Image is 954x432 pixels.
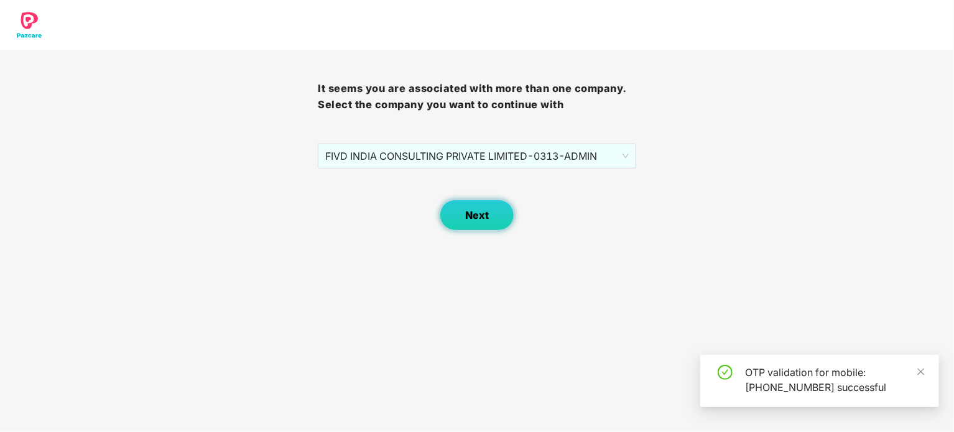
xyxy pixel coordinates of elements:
span: Next [465,209,489,221]
span: check-circle [718,365,733,380]
h3: It seems you are associated with more than one company. Select the company you want to continue with [318,81,636,113]
span: FIVD INDIA CONSULTING PRIVATE LIMITED - 0313 - ADMIN [325,144,628,168]
div: OTP validation for mobile: [PHONE_NUMBER] successful [745,365,924,395]
span: close [917,367,925,376]
button: Next [440,200,514,231]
